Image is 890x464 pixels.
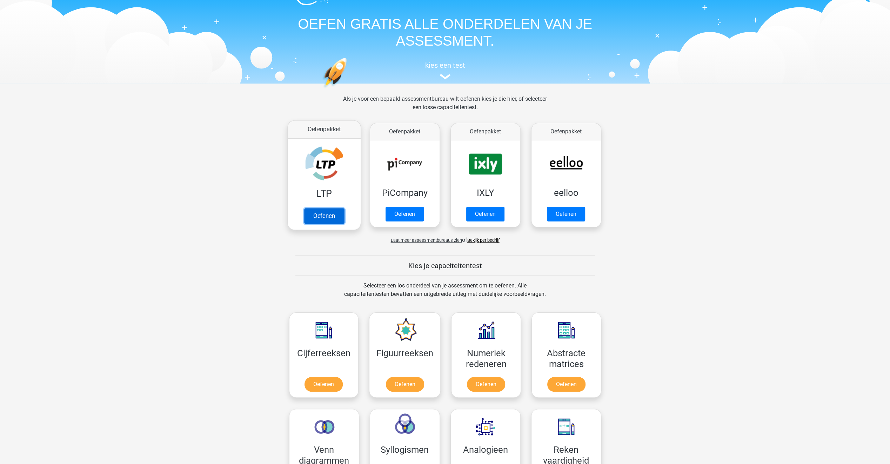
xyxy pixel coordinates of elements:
a: Oefenen [466,207,504,221]
a: Oefenen [386,207,424,221]
a: Oefenen [305,377,343,392]
div: of [284,230,607,244]
a: Oefenen [547,377,585,392]
div: Selecteer een los onderdeel van je assessment om te oefenen. Alle capaciteitentesten bevatten een... [337,281,553,307]
a: Oefenen [467,377,505,392]
div: Als je voor een bepaald assessmentbureau wilt oefenen kies je die hier, of selecteer een losse ca... [337,95,553,120]
span: Laat meer assessmentbureaus zien [391,238,462,243]
h1: OEFEN GRATIS ALLE ONDERDELEN VAN JE ASSESSMENT. [284,15,607,49]
h5: kies een test [284,61,607,69]
a: Oefenen [304,208,344,224]
a: Bekijk per bedrijf [467,238,500,243]
h5: Kies je capaciteitentest [295,261,595,270]
img: assessment [440,74,450,79]
img: oefenen [322,58,374,121]
a: Oefenen [547,207,585,221]
a: Oefenen [386,377,424,392]
a: kies een test [284,61,607,80]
